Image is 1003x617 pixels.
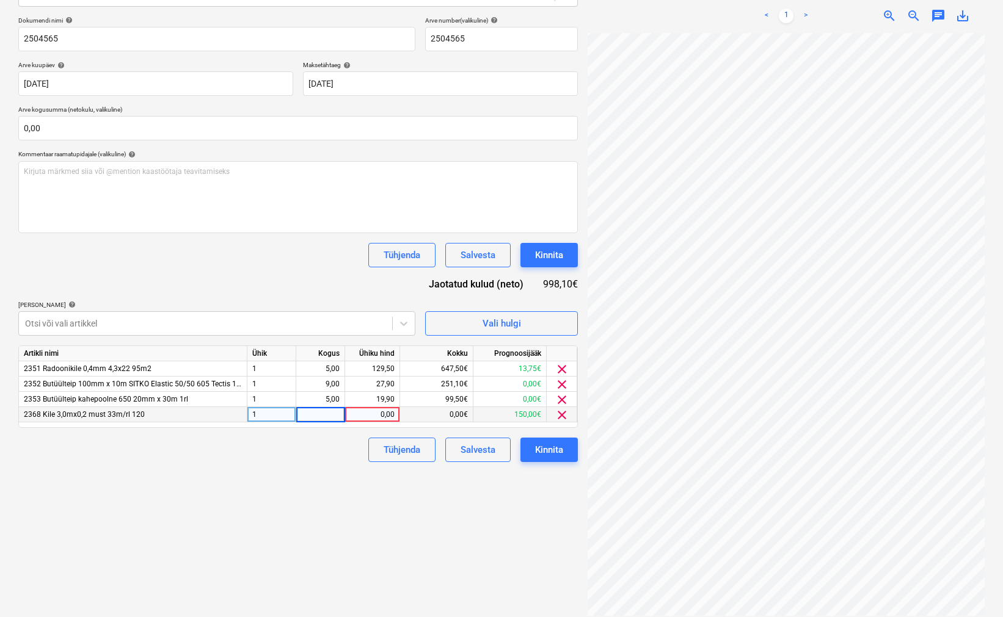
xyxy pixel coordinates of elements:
[461,442,495,458] div: Salvesta
[247,361,296,377] div: 1
[483,316,521,331] div: Vali hulgi
[18,71,293,96] input: Arve kuupäeva pole määratud.
[303,61,578,69] div: Maksetähtaeg
[301,377,340,392] div: 9,00
[419,277,543,291] div: Jaotatud kulud (neto)
[18,150,578,158] div: Kommentaar raamatupidajale (valikuline)
[350,361,395,377] div: 129,50
[555,362,569,377] span: clear
[18,61,293,69] div: Arve kuupäev
[303,71,578,96] input: Tähtaega pole määratud
[425,16,578,24] div: Arve number (valikuline)
[368,438,436,462] button: Tühjenda
[18,106,578,116] p: Arve kogusumma (netokulu, valikuline)
[400,377,473,392] div: 251,10€
[55,62,65,69] span: help
[24,380,263,388] span: 2352 Butüülteip 100mm x 10m SITKO Elastic 50/50 605 Tectis 1rl (4rl/k)
[18,27,415,51] input: Dokumendi nimi
[350,407,395,422] div: 0,00
[19,346,247,361] div: Artikli nimi
[63,16,73,24] span: help
[473,392,547,407] div: 0,00€
[345,346,400,361] div: Ühiku hind
[66,301,76,308] span: help
[555,377,569,392] span: clear
[425,27,578,51] input: Arve number
[247,407,296,422] div: 1
[247,392,296,407] div: 1
[535,247,563,263] div: Kinnita
[400,346,473,361] div: Kokku
[473,377,547,392] div: 0,00€
[247,346,296,361] div: Ühik
[543,277,578,291] div: 998,10€
[350,392,395,407] div: 19,90
[341,62,351,69] span: help
[942,558,1003,617] iframe: Chat Widget
[445,438,511,462] button: Salvesta
[400,407,473,422] div: 0,00€
[473,346,547,361] div: Prognoosijääk
[555,392,569,407] span: clear
[24,410,145,419] span: 2368 Kile 3,0mx0,2 must 33m/rl 120
[350,377,395,392] div: 27,90
[425,311,578,336] button: Vali hulgi
[301,392,340,407] div: 5,00
[18,116,578,140] input: Arve kogusumma (netokulu, valikuline)
[473,361,547,377] div: 13,75€
[488,16,498,24] span: help
[384,442,420,458] div: Tühjenda
[368,243,436,267] button: Tühjenda
[520,243,578,267] button: Kinnita
[535,442,563,458] div: Kinnita
[555,408,569,422] span: clear
[18,16,415,24] div: Dokumendi nimi
[384,247,420,263] div: Tühjenda
[461,247,495,263] div: Salvesta
[247,377,296,392] div: 1
[445,243,511,267] button: Salvesta
[296,346,345,361] div: Kogus
[400,361,473,377] div: 647,50€
[301,361,340,377] div: 5,00
[520,438,578,462] button: Kinnita
[400,392,473,407] div: 99,50€
[24,395,188,403] span: 2353 Butüülteip kahepoolne 650 20mm x 30m 1rl
[473,407,547,422] div: 150,00€
[18,301,415,309] div: [PERSON_NAME]
[126,151,136,158] span: help
[24,364,151,373] span: 2351 Radoonikile 0,4mm 4,3x22 95m2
